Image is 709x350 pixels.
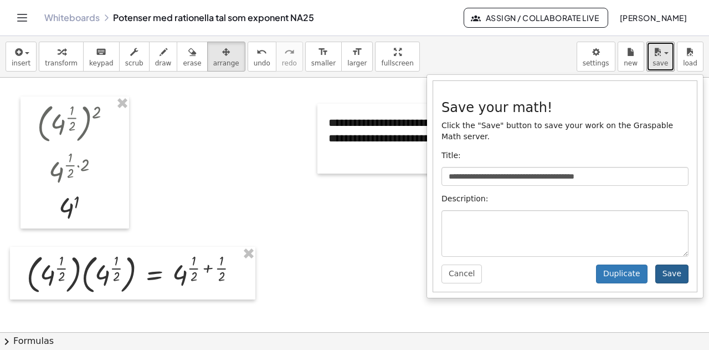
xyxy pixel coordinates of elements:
button: insert [6,42,37,72]
i: keyboard [96,45,106,59]
button: fullscreen [375,42,419,72]
span: settings [583,59,609,67]
a: Whiteboards [44,12,100,23]
button: keyboardkeypad [83,42,120,72]
i: undo [256,45,267,59]
i: format_size [352,45,362,59]
button: format_sizelarger [341,42,373,72]
button: Duplicate [596,265,648,283]
span: keypad [89,59,114,67]
button: load [677,42,703,72]
button: new [618,42,644,72]
button: redoredo [276,42,303,72]
button: arrange [207,42,245,72]
span: draw [155,59,172,67]
span: save [653,59,668,67]
button: Assign / Collaborate Live [464,8,608,28]
button: format_sizesmaller [305,42,342,72]
span: insert [12,59,30,67]
p: Description: [441,194,689,205]
span: scrub [125,59,143,67]
button: transform [39,42,84,72]
span: Assign / Collaborate Live [473,13,599,23]
span: new [624,59,638,67]
span: larger [347,59,367,67]
i: redo [284,45,295,59]
span: transform [45,59,78,67]
span: load [683,59,697,67]
h3: Save your math! [441,100,689,115]
span: [PERSON_NAME] [619,13,687,23]
i: format_size [318,45,328,59]
button: Save [655,265,689,283]
button: [PERSON_NAME] [610,8,696,28]
button: draw [149,42,178,72]
button: save [646,42,675,72]
span: erase [183,59,201,67]
button: erase [177,42,207,72]
button: Cancel [441,265,482,283]
p: Title: [441,150,689,161]
button: scrub [119,42,150,72]
span: fullscreen [381,59,413,67]
p: Click the "Save" button to save your work on the Graspable Math server. [441,120,689,143]
button: Toggle navigation [13,9,31,27]
button: undoundo [248,42,276,72]
span: undo [254,59,270,67]
button: settings [577,42,615,72]
span: arrange [213,59,239,67]
span: redo [282,59,297,67]
span: smaller [311,59,336,67]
